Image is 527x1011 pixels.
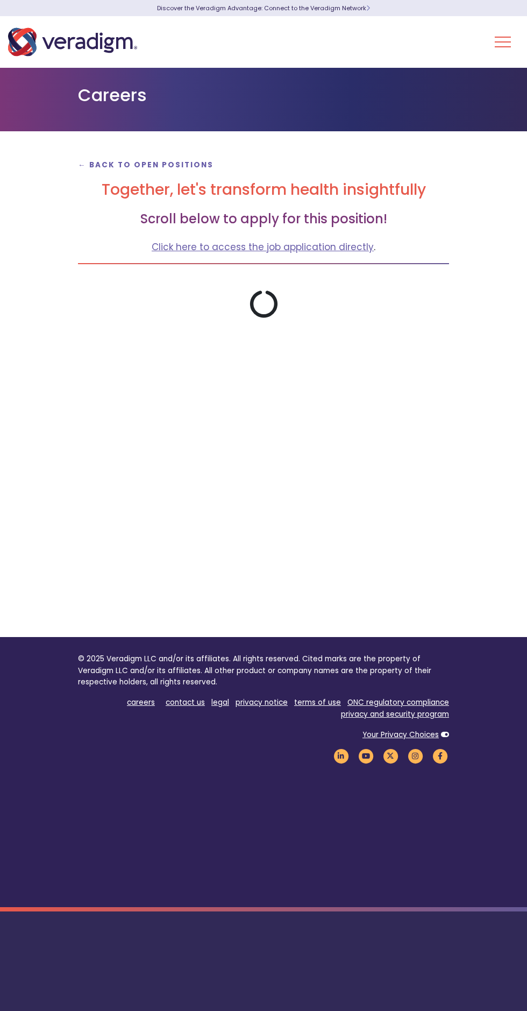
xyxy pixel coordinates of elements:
a: Veradigm Instagram Link [406,751,424,761]
a: legal [211,697,229,708]
a: Veradigm Twitter Link [381,751,400,761]
a: Veradigm Facebook Link [431,751,449,761]
span: Learn More [366,4,370,12]
a: contact us [166,697,205,708]
a: privacy and security program [341,709,449,719]
a: Veradigm YouTube Link [357,751,375,761]
a: ← Back to Open Positions [78,160,213,170]
a: Click here to access the job application directly [152,241,374,253]
p: . [78,240,449,254]
a: Discover the Veradigm Advantage: Connect to the Veradigm NetworkLearn More [157,4,370,12]
a: privacy notice [236,697,288,708]
h3: Scroll below to apply for this position! [78,211,449,227]
p: © 2025 Veradigm LLC and/or its affiliates. All rights reserved. Cited marks are the property of V... [78,653,449,688]
img: Veradigm logo [8,24,137,60]
button: Toggle Navigation Menu [495,28,511,56]
a: Your Privacy Choices [362,730,439,740]
h1: Careers [78,85,449,105]
a: terms of use [294,697,341,708]
h2: Together, let's transform health insightfully [78,181,449,199]
a: Veradigm LinkedIn Link [332,751,350,761]
a: careers [127,697,155,708]
a: ONC regulatory compliance [347,697,449,708]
